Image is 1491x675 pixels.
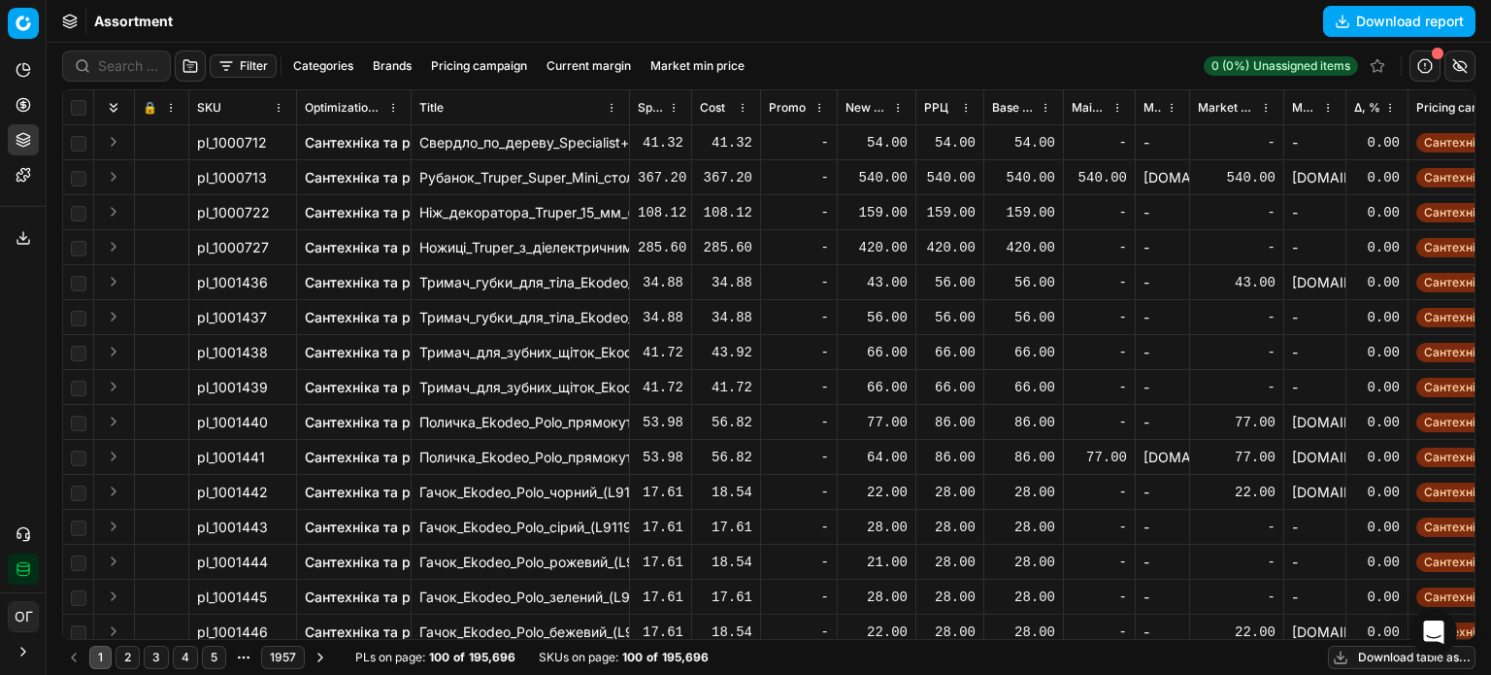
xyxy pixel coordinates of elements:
[1143,168,1181,187] div: [DOMAIN_NAME]
[1198,483,1276,502] div: 22.00
[924,448,976,467] div: 86.00
[1072,518,1127,537] div: -
[305,238,451,257] a: Сантехніка та ремонт
[1292,378,1338,397] div: -
[769,448,829,467] div: -
[1198,100,1256,116] span: Market min price
[1198,448,1276,467] div: 77.00
[102,130,125,153] button: Expand
[1143,518,1181,537] div: -
[539,650,618,665] span: SKUs on page :
[769,588,829,607] div: -
[1143,203,1181,222] div: -
[992,448,1055,467] div: 86.00
[429,650,449,665] strong: 100
[305,273,451,292] a: Сантехніка та ремонт
[419,448,621,467] div: Поличка_Ekodeo_Polo_прямокутна_чорна_(L9118BK)
[769,100,806,116] span: Promo
[700,238,752,257] div: 285.60
[305,168,451,187] a: Сантехніка та ремонт
[992,133,1055,152] div: 54.00
[769,168,829,187] div: -
[1354,378,1400,397] div: 0.00
[700,133,752,152] div: 41.32
[102,96,125,119] button: Expand all
[102,340,125,363] button: Expand
[845,168,908,187] div: 540.00
[1292,553,1338,572] div: -
[992,413,1055,432] div: 86.00
[1143,238,1181,257] div: -
[638,203,683,222] div: 108.12
[1292,623,1338,642] div: [DOMAIN_NAME]
[1354,238,1400,257] div: 0.00
[1198,343,1276,362] div: -
[1072,378,1127,397] div: -
[197,413,268,432] span: pl_1001440
[845,238,908,257] div: 420.00
[924,168,976,187] div: 540.00
[845,413,908,432] div: 77.00
[197,133,267,152] span: pl_1000712
[1143,588,1181,607] div: -
[992,483,1055,502] div: 28.00
[845,100,888,116] span: New promo price
[89,646,112,669] button: 1
[305,448,451,467] a: Сантехніка та ремонт
[1198,308,1276,327] div: -
[1143,378,1181,397] div: -
[1198,588,1276,607] div: -
[419,308,621,327] div: Тримач_губки_для_тіла_Ekodeo_Polo_чорний_(L9116ВК)
[1292,413,1338,432] div: [DOMAIN_NAME]
[924,518,976,537] div: 28.00
[419,168,621,187] div: Рубанок_Truper_Super_Mini_столярний_(CH-3)
[102,305,125,328] button: Expand
[638,378,683,397] div: 41.72
[1354,308,1400,327] div: 0.00
[769,413,829,432] div: -
[305,483,451,502] a: Сантехніка та ремонт
[924,413,976,432] div: 86.00
[539,54,639,78] button: Current margin
[1292,203,1338,222] div: -
[197,238,269,257] span: pl_1000727
[1354,133,1400,152] div: 0.00
[210,54,277,78] button: Filter
[700,343,752,362] div: 43.92
[1292,588,1338,607] div: -
[845,203,908,222] div: 159.00
[1198,273,1276,292] div: 43.00
[700,553,752,572] div: 18.54
[638,100,664,116] span: Specification Cost
[365,54,419,78] button: Brands
[769,343,829,362] div: -
[1143,448,1181,467] div: [DOMAIN_NAME]
[144,646,169,669] button: 3
[1354,623,1400,642] div: 0.00
[143,100,157,116] span: 🔒
[1354,100,1380,116] span: Δ, %
[845,518,908,537] div: 28.00
[102,375,125,398] button: Expand
[1143,100,1162,116] span: Main CD min price competitor name
[1072,168,1127,187] div: 540.00
[769,308,829,327] div: -
[202,646,226,669] button: 5
[638,588,683,607] div: 17.61
[1292,518,1338,537] div: -
[1292,273,1338,292] div: [DOMAIN_NAME]
[305,308,451,327] a: Сантехніка та ремонт
[419,378,621,397] div: Тримач_для_зубних_щіток_Ekodeo_Polo_прямий_чорний_(L9117ВК)
[992,273,1055,292] div: 56.00
[102,480,125,503] button: Expand
[1292,448,1338,467] div: [DOMAIN_NAME]
[700,100,725,116] span: Cost
[1143,413,1181,432] div: -
[622,650,643,665] strong: 100
[305,378,451,397] a: Сантехніка та ремонт
[638,168,683,187] div: 367.20
[355,650,425,665] span: PLs on page :
[1354,518,1400,537] div: 0.00
[924,623,976,642] div: 28.00
[309,646,332,669] button: Go to next page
